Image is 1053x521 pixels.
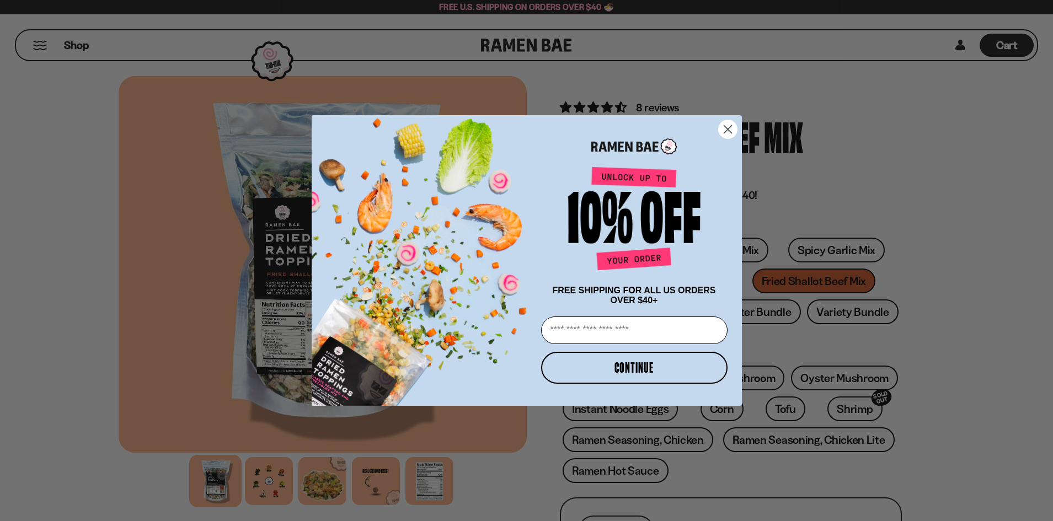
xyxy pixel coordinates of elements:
[565,166,703,275] img: Unlock up to 10% off
[718,120,737,139] button: Close dialog
[312,106,537,406] img: ce7035ce-2e49-461c-ae4b-8ade7372f32c.png
[591,137,677,155] img: Ramen Bae Logo
[552,286,715,305] span: FREE SHIPPING FOR ALL US ORDERS OVER $40+
[541,352,728,384] button: CONTINUE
